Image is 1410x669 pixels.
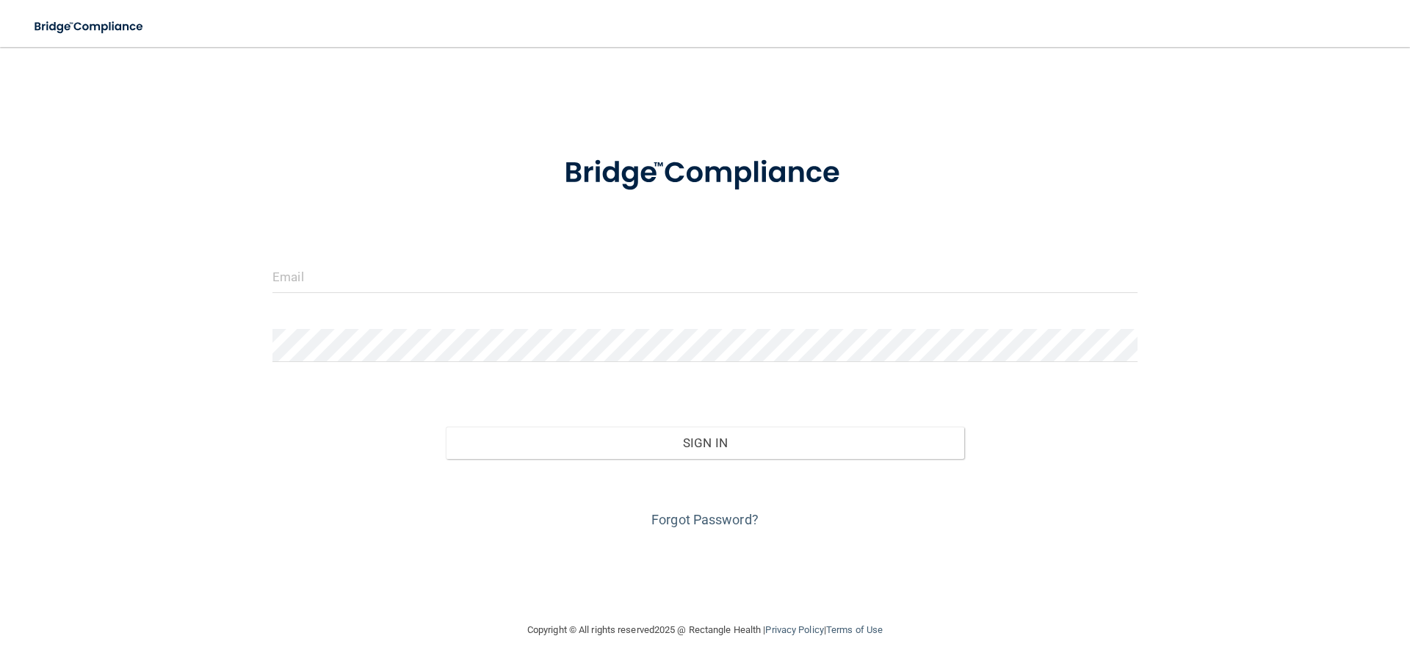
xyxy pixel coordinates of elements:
[272,260,1138,293] input: Email
[437,607,973,654] div: Copyright © All rights reserved 2025 @ Rectangle Health | |
[651,512,759,527] a: Forgot Password?
[765,624,823,635] a: Privacy Policy
[446,427,965,459] button: Sign In
[22,12,157,42] img: bridge_compliance_login_screen.278c3ca4.svg
[826,624,883,635] a: Terms of Use
[534,135,876,211] img: bridge_compliance_login_screen.278c3ca4.svg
